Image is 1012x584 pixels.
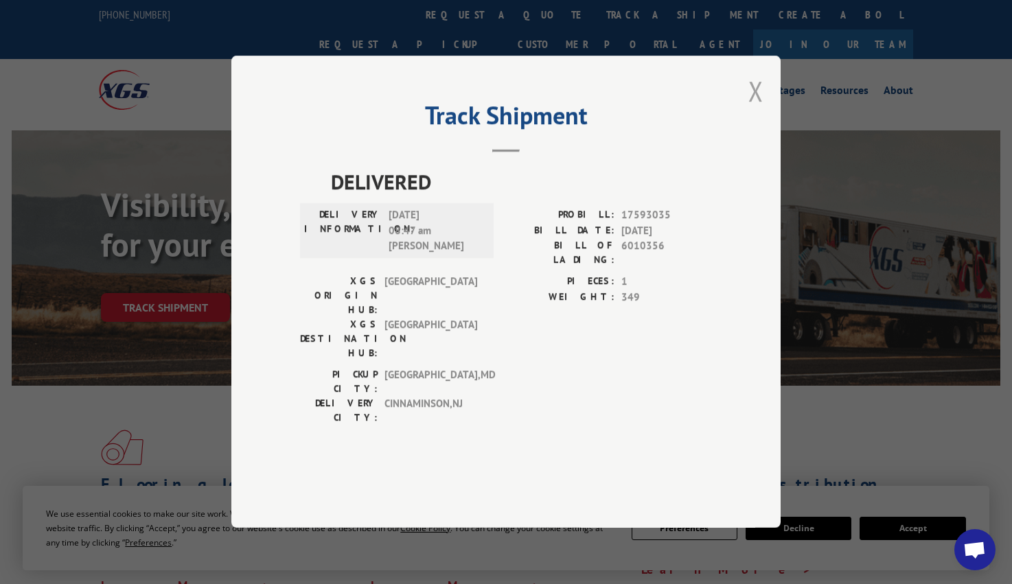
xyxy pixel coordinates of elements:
span: [GEOGRAPHIC_DATA] [384,318,477,361]
label: DELIVERY CITY: [300,397,378,425]
h2: Track Shipment [300,106,712,132]
span: [GEOGRAPHIC_DATA] [384,275,477,318]
label: PIECES: [506,275,614,290]
label: BILL DATE: [506,223,614,239]
span: 1 [621,275,712,290]
button: Close modal [748,73,763,109]
label: PROBILL: [506,208,614,224]
label: WEIGHT: [506,290,614,305]
span: 17593035 [621,208,712,224]
span: [DATE] [621,223,712,239]
span: DELIVERED [331,167,712,198]
label: PICKUP CITY: [300,368,378,397]
span: 6010356 [621,239,712,268]
span: 349 [621,290,712,305]
label: XGS DESTINATION HUB: [300,318,378,361]
label: DELIVERY INFORMATION: [304,208,382,255]
span: [DATE] 08:47 am [PERSON_NAME] [389,208,481,255]
span: CINNAMINSON , NJ [384,397,477,425]
label: BILL OF LADING: [506,239,614,268]
span: [GEOGRAPHIC_DATA] , MD [384,368,477,397]
div: Open chat [954,529,996,570]
label: XGS ORIGIN HUB: [300,275,378,318]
